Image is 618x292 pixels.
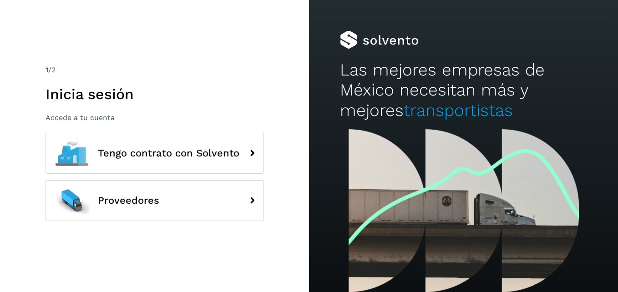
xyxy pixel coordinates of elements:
[46,65,48,74] span: 1
[404,101,513,120] span: transportistas
[98,148,239,159] span: Tengo contrato con Solvento
[340,60,587,121] h2: Las mejores empresas de México necesitan más y mejores
[46,86,264,103] h1: Inicia sesión
[46,65,264,76] div: /2
[98,195,159,206] span: Proveedores
[46,180,264,221] button: Proveedores
[46,133,264,174] button: Tengo contrato con Solvento
[46,113,264,122] p: Accede a tu cuenta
